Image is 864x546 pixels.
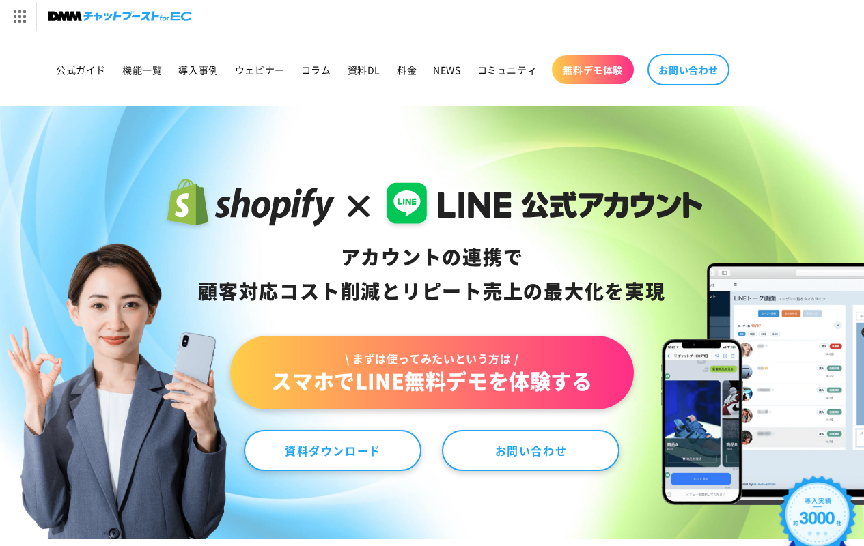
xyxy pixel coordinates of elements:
[301,63,331,76] span: コラム
[48,7,192,26] img: チャットブーストforEC
[235,63,285,76] span: ウェビナー
[48,55,114,84] a: 公式ガイド
[230,336,633,409] a: \ まずは使ってみたいという方は /スマホでLINE無料デモを体験する
[293,55,339,84] a: コラム
[114,55,170,84] a: 機能一覧
[469,55,546,84] a: コミュニティ
[122,63,162,76] span: 機能一覧
[339,55,389,84] a: 資料DL
[2,2,36,31] img: サービス
[647,54,729,85] a: お問い合わせ
[178,63,218,76] span: 導入事例
[389,55,425,84] a: 料金
[170,55,226,84] a: 導入事例
[348,63,380,76] span: 資料DL
[658,63,719,76] span: お問い合わせ
[425,55,469,84] a: NEWS
[56,63,106,76] span: 公式ガイド
[161,240,703,308] div: アカウントの連携で 顧客対応コスト削減と リピート売上の 最大化を実現
[227,55,293,84] a: ウェビナー
[477,63,538,76] span: コミュニティ
[442,430,619,471] a: お問い合わせ
[552,55,634,84] a: 無料デモ体験
[271,351,592,366] span: \ まずは使ってみたいという方は /
[397,63,417,76] span: 料金
[563,63,623,76] span: 無料デモ体験
[433,63,460,76] span: NEWS
[244,430,421,471] a: 資料ダウンロード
